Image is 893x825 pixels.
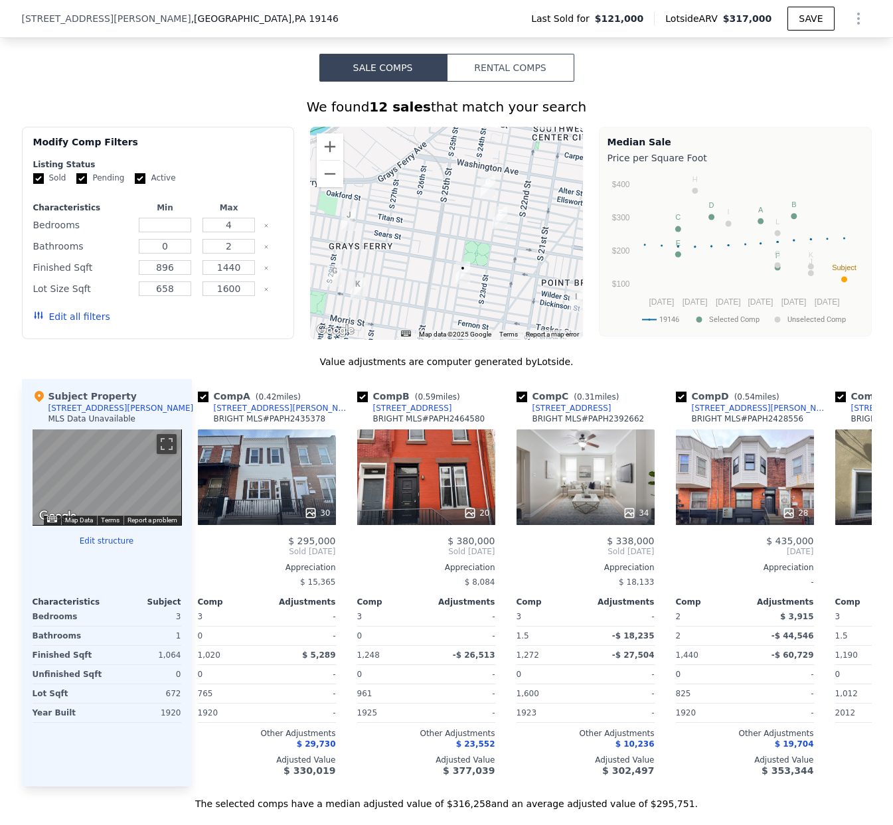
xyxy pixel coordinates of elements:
[814,297,839,307] text: [DATE]
[676,728,814,739] div: Other Adjustments
[676,670,681,679] span: 0
[577,392,595,402] span: 0.31
[267,597,336,607] div: Adjustments
[270,684,336,703] div: -
[623,506,649,520] div: 34
[676,546,814,557] span: [DATE]
[36,508,80,525] img: Google
[787,315,846,324] text: Unselected Comp
[410,392,465,402] span: ( miles)
[517,728,655,739] div: Other Adjustments
[198,670,203,679] span: 0
[33,390,137,403] div: Subject Property
[33,237,131,256] div: Bathrooms
[357,403,452,413] a: [STREET_ADDRESS]
[835,670,841,679] span: 0
[771,631,814,640] span: -$ 44,546
[357,390,465,403] div: Comp B
[615,739,655,749] span: $ 10,236
[588,704,655,722] div: -
[775,252,779,260] text: F
[532,413,645,424] div: BRIGHT MLS # PAPH2392662
[198,689,213,698] span: 765
[517,689,539,698] span: 1,600
[291,13,339,24] span: , PA 19146
[456,739,495,749] span: $ 23,552
[33,258,131,277] div: Finished Sqft
[33,684,104,703] div: Lot Sqft
[191,12,339,25] span: , [GEOGRAPHIC_DATA]
[302,650,335,660] span: $ 5,289
[517,670,522,679] span: 0
[676,612,681,621] span: 2
[676,403,830,413] a: [STREET_ADDRESS][PERSON_NAME]
[758,206,763,214] text: A
[676,562,814,573] div: Appreciation
[419,331,491,338] span: Map data ©2025 Google
[586,597,655,607] div: Adjustments
[774,250,780,258] text: G
[198,612,203,621] span: 3
[198,627,264,645] div: 0
[429,684,495,703] div: -
[748,704,814,722] div: -
[110,704,181,722] div: 1920
[288,536,335,546] span: $ 295,000
[675,213,681,221] text: C
[198,562,336,573] div: Appreciation
[708,201,714,209] text: D
[809,258,813,265] text: J
[270,704,336,722] div: -
[33,216,131,234] div: Bedrooms
[771,650,814,660] span: -$ 60,729
[835,650,858,660] span: 1,190
[745,597,814,607] div: Adjustments
[357,650,380,660] span: 1,248
[517,755,655,765] div: Adjusted Value
[659,315,679,324] text: 19146
[568,392,624,402] span: ( miles)
[110,665,181,684] div: 0
[845,5,872,32] button: Show Options
[357,755,495,765] div: Adjusted Value
[787,7,834,31] button: SAVE
[107,597,181,607] div: Subject
[110,607,181,626] div: 3
[357,546,495,557] span: Sold [DATE]
[76,173,124,184] label: Pending
[665,12,722,25] span: Lotside ARV
[198,403,352,413] a: [STREET_ADDRESS][PERSON_NAME]
[517,403,611,413] a: [STREET_ADDRESS]
[607,536,654,546] span: $ 338,000
[418,392,436,402] span: 0.59
[33,665,104,684] div: Unfinished Sqft
[357,704,424,722] div: 1925
[611,246,629,256] text: $200
[198,390,306,403] div: Comp A
[709,315,760,324] text: Selected Comp
[47,516,56,522] button: Keyboard shortcuts
[401,331,410,337] button: Keyboard shortcuts
[481,175,495,198] div: 2315 Federal St
[22,787,872,810] div: The selected comps have a median adjusted value of $316,258 and an average adjusted value of $295...
[22,355,872,368] div: Value adjustments are computer generated by Lotside .
[612,650,655,660] span: -$ 27,504
[447,54,574,82] button: Rental Comps
[110,627,181,645] div: 1
[748,665,814,684] div: -
[264,265,269,271] button: Clear
[259,392,277,402] span: 0.42
[373,413,485,424] div: BRIGHT MLS # PAPH2464580
[602,765,654,776] span: $ 302,497
[357,562,495,573] div: Appreciation
[270,627,336,645] div: -
[101,516,120,524] a: Terms
[429,704,495,722] div: -
[676,704,742,722] div: 1920
[608,135,863,149] div: Median Sale
[198,755,336,765] div: Adjusted Value
[33,597,107,607] div: Characteristics
[835,689,858,698] span: 1,012
[33,627,104,645] div: Bathrooms
[762,765,813,776] span: $ 353,344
